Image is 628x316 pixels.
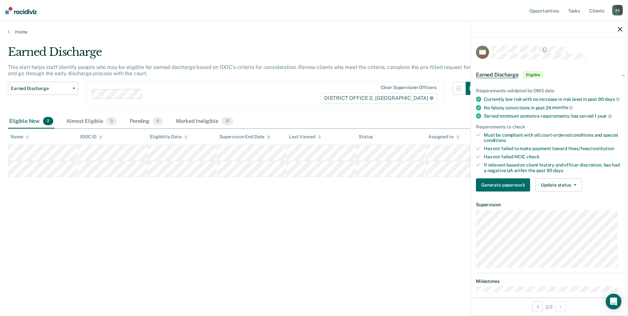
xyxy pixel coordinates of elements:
div: Eligibility Date [150,134,188,140]
span: Eligible [524,72,542,78]
button: Update status [535,178,582,192]
span: 2 [43,117,53,125]
div: Open Intercom Messenger [606,294,621,309]
button: Generate paperwork [476,178,530,192]
span: days [605,97,619,102]
div: Assigned to [428,134,459,140]
span: conditions [484,138,506,143]
span: 0 [153,117,163,125]
div: No felony convictions in past 24 [484,105,622,111]
a: Navigate to form link [476,178,533,192]
dt: Milestones [476,279,622,284]
div: Must be compliant with all court-ordered conditions and special [484,132,622,144]
dt: Supervision [476,202,622,208]
div: Has not failed NCIC [484,154,622,160]
span: 21 [222,117,234,125]
div: If relevant based on client history and officer discretion, has had a negative UA within the past 90 [484,162,622,173]
div: Eligible Now [8,114,55,129]
div: Currently low risk with no increase in risk level in past 90 [484,96,622,102]
a: Home [8,29,620,35]
div: Pending [128,114,164,129]
div: Requirements to check [476,124,622,130]
div: Almost Eligible [65,114,118,129]
span: fines/fees/restitution [568,146,614,151]
div: Supervision End Date [219,134,270,140]
span: 0 [106,117,117,125]
span: Earned Discharge [11,86,70,91]
button: Next Opportunity [555,302,566,312]
span: check [527,154,539,159]
span: months [552,105,573,110]
div: 2 / 2 [471,298,628,315]
div: IDOC ID [80,134,102,140]
div: Has not failed to make payment toward [484,146,622,151]
span: year [597,113,612,119]
span: days [553,168,563,173]
p: This alert helps staff identify people who may be eligible for earned discharge based on IDOC’s c... [8,64,476,77]
div: Served minimum sentence requirements: has served 1 [484,113,622,119]
span: DISTRICT OFFICE 2, [GEOGRAPHIC_DATA] [320,93,438,103]
span: Earned Discharge [476,72,518,78]
div: Marked Ineligible [175,114,235,129]
div: Last Viewed [289,134,321,140]
div: Name [11,134,29,140]
div: A A [612,5,623,15]
div: Requirements validated by OMS data [476,88,622,94]
div: Earned Discharge [8,45,479,64]
div: Clear supervision officers [381,85,437,90]
div: Earned DischargeEligible [471,64,628,85]
div: Status [359,134,373,140]
button: Previous Opportunity [532,302,543,312]
img: Recidiviz [5,7,37,14]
